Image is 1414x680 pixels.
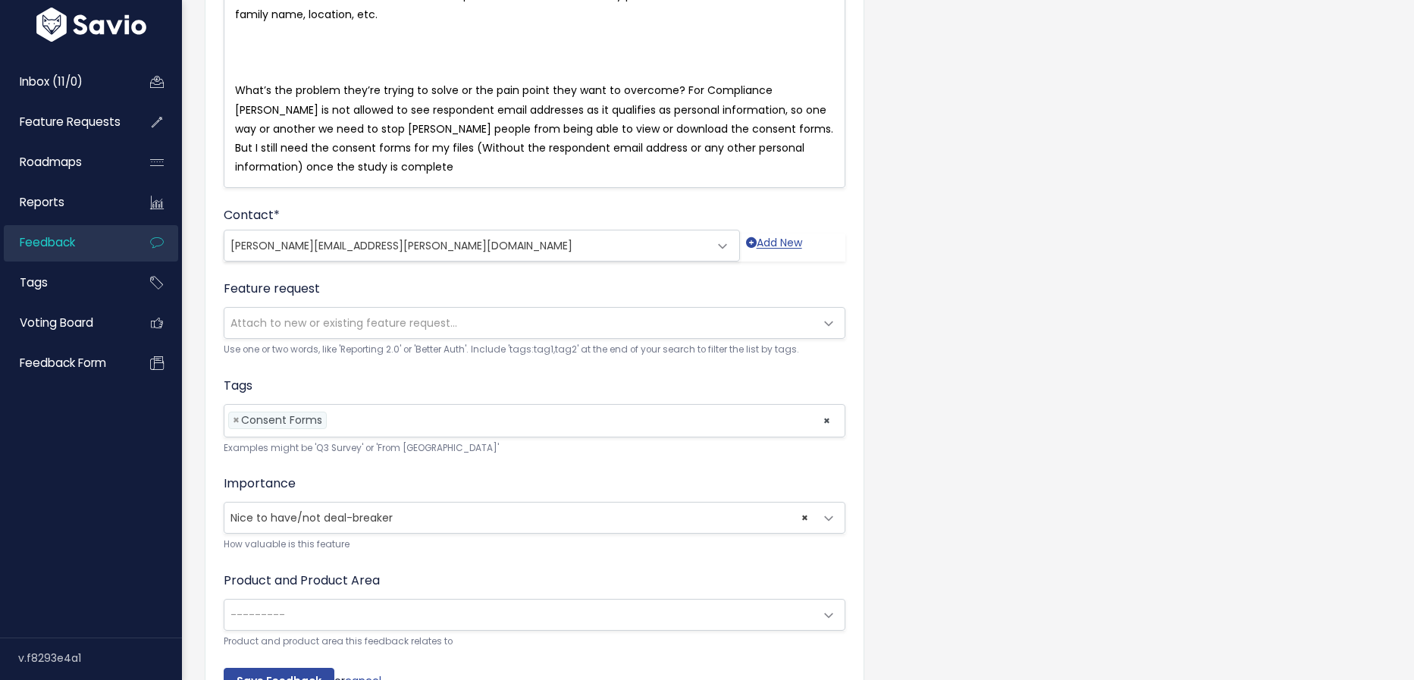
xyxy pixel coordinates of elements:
[224,503,814,533] span: Nice to have/not deal-breaker
[224,342,845,358] small: Use one or two words, like 'Reporting 2.0' or 'Better Auth'. Include 'tags:tag1,tag2' at the end ...
[230,315,457,331] span: Attach to new or existing feature request...
[224,230,709,261] span: allan.zenklusen@abbott.com
[4,185,126,220] a: Reports
[20,74,83,89] span: Inbox (11/0)
[20,114,121,130] span: Feature Requests
[823,405,831,437] span: ×
[224,440,845,456] small: Examples might be 'Q3 Survey' or 'From [GEOGRAPHIC_DATA]'
[224,537,845,553] small: How valuable is this feature
[230,238,572,253] span: [PERSON_NAME][EMAIL_ADDRESS][PERSON_NAME][DOMAIN_NAME]
[241,412,322,428] span: Consent Forms
[224,475,296,493] label: Importance
[233,412,240,428] span: ×
[20,194,64,210] span: Reports
[235,83,836,174] span: What’s the problem they’re trying to solve or the pain point they want to overcome? For Complianc...
[4,145,126,180] a: Roadmaps
[4,265,126,300] a: Tags
[4,306,126,340] a: Voting Board
[228,412,327,429] li: Consent Forms
[746,233,802,262] a: Add New
[224,280,320,298] label: Feature request
[20,234,75,250] span: Feedback
[224,206,280,224] label: Contact
[33,8,150,42] img: logo-white.9d6f32f41409.svg
[20,154,82,170] span: Roadmaps
[224,572,380,590] label: Product and Product Area
[20,315,93,331] span: Voting Board
[4,225,126,260] a: Feedback
[4,346,126,381] a: Feedback form
[801,503,808,533] span: ×
[224,377,252,395] label: Tags
[20,355,106,371] span: Feedback form
[224,230,740,262] span: allan.zenklusen@abbott.com
[20,274,48,290] span: Tags
[224,502,845,534] span: Nice to have/not deal-breaker
[230,607,285,622] span: ---------
[4,105,126,139] a: Feature Requests
[224,634,845,650] small: Product and product area this feedback relates to
[4,64,126,99] a: Inbox (11/0)
[18,638,182,678] div: v.f8293e4a1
